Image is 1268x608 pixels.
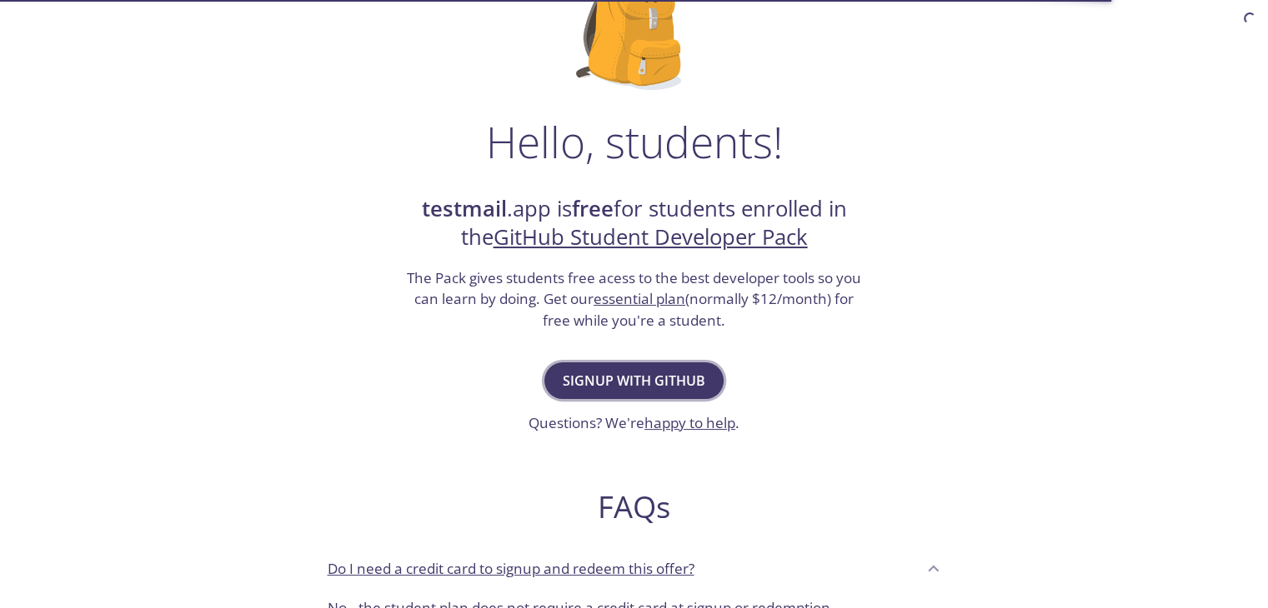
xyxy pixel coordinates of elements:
h3: The Pack gives students free acess to the best developer tools so you can learn by doing. Get our... [405,267,864,331]
span: Signup with GitHub [563,369,705,392]
h1: Hello, students! [486,117,783,167]
a: GitHub Student Developer Pack [494,222,808,252]
h3: Questions? We're . [529,412,739,434]
button: Signup with GitHub [544,362,724,399]
p: Do I need a credit card to signup and redeem this offer? [328,558,694,580]
strong: testmail [422,194,507,223]
h2: FAQs [314,488,955,526]
a: essential plan [594,289,685,308]
div: Do I need a credit card to signup and redeem this offer? [314,546,955,591]
a: happy to help [644,413,735,432]
h2: .app is for students enrolled in the [405,195,864,252]
strong: free [572,194,614,223]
